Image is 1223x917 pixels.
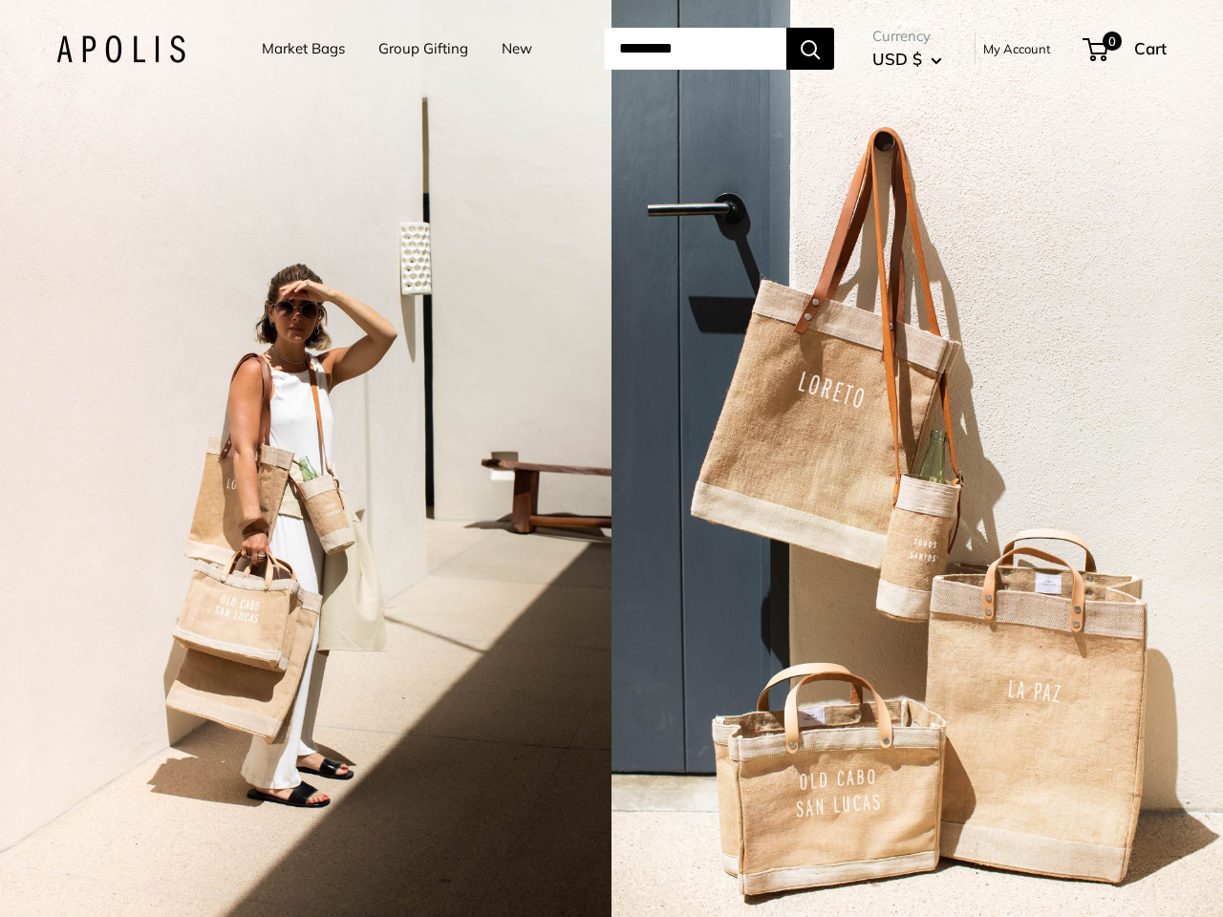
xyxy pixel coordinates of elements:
img: Apolis [56,35,185,63]
a: New [502,35,532,62]
a: Group Gifting [378,35,468,62]
span: 0 [1103,32,1122,51]
a: Market Bags [262,35,345,62]
button: Search [786,28,834,70]
span: USD $ [872,49,922,69]
input: Search... [604,28,786,70]
button: USD $ [872,44,942,75]
span: Cart [1134,38,1167,58]
a: 0 Cart [1084,33,1167,64]
span: Currency [872,23,942,50]
a: My Account [983,37,1051,60]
